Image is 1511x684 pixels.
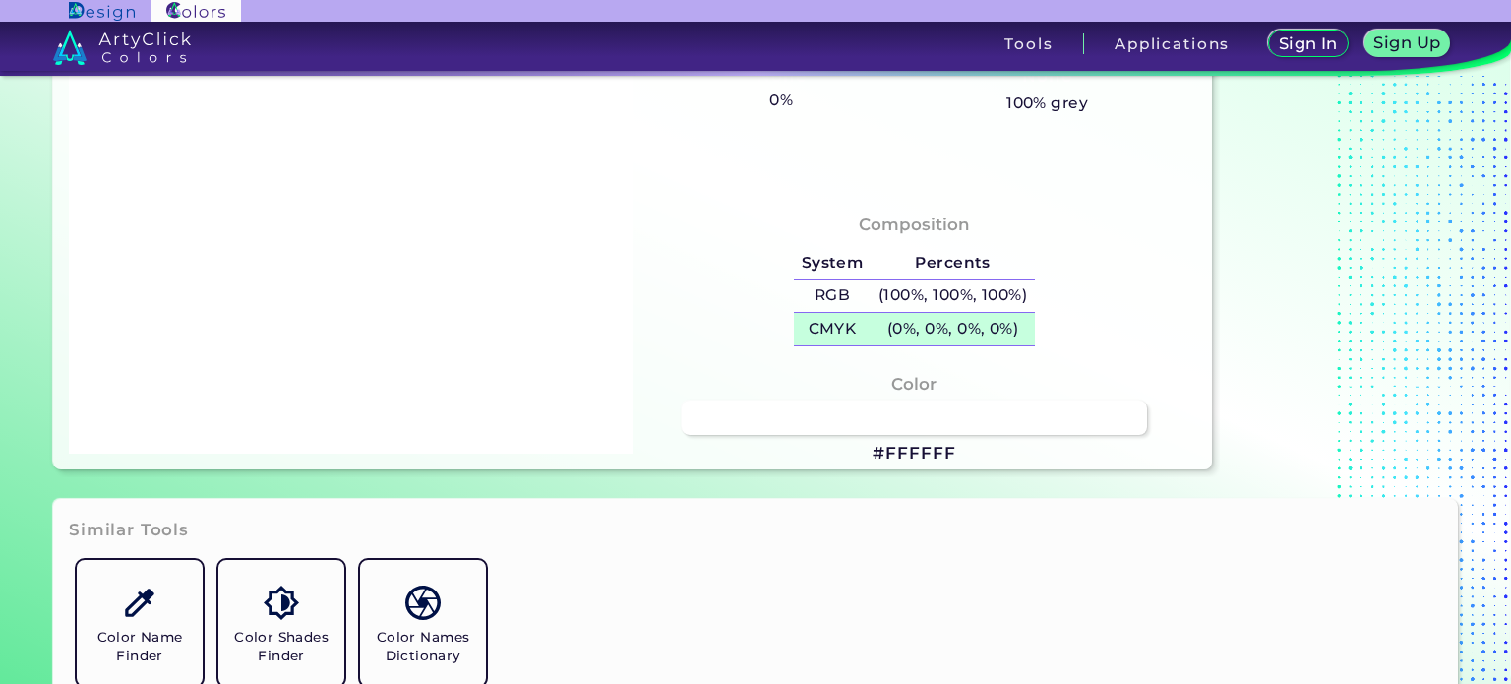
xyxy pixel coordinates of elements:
img: logo_artyclick_colors_white.svg [53,30,192,65]
h5: Color Shades Finder [226,628,336,665]
h5: Color Name Finder [85,628,195,665]
h4: Color [891,370,937,399]
img: icon_color_name_finder.svg [122,586,156,620]
h5: (0%, 0%, 0%, 0%) [871,313,1035,345]
h3: Tools [1004,36,1053,51]
h5: System [794,247,871,280]
h4: Composition [859,211,970,239]
h5: CMYK [794,313,871,345]
a: Sign Up [1368,31,1446,56]
h5: Sign In [1281,36,1335,51]
img: icon_color_names_dictionary.svg [405,586,440,620]
img: ArtyClick Design logo [69,2,135,21]
img: icon_color_shades.svg [264,586,298,620]
h5: Percents [871,247,1035,280]
h5: 100% grey [1006,91,1088,116]
h5: (100%, 100%, 100%) [871,280,1035,312]
h5: 0% [761,88,800,113]
h5: Color Names Dictionary [368,628,478,665]
a: Sign In [1272,31,1345,56]
h3: #FFFFFF [873,442,955,466]
h5: RGB [794,280,871,312]
h5: Sign Up [1376,35,1437,50]
h3: Applications [1115,36,1230,51]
